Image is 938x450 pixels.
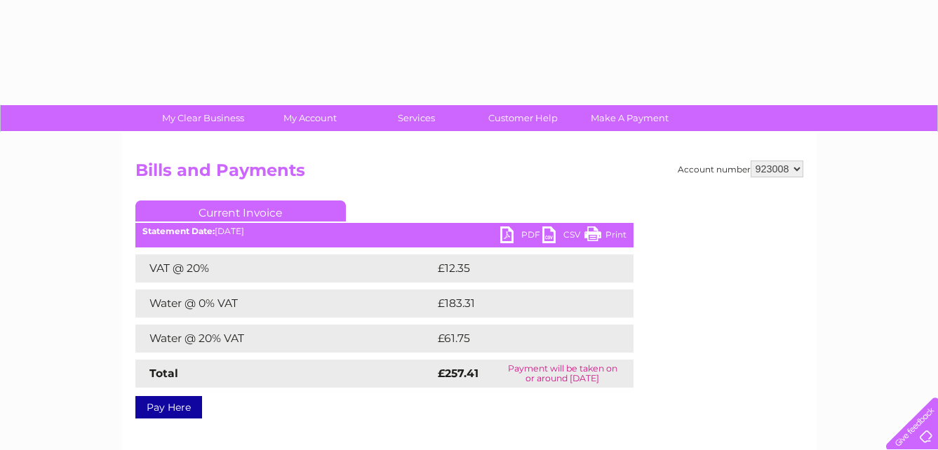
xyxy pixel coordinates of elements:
[135,254,434,282] td: VAT @ 20%
[434,289,606,318] td: £183.31
[145,105,261,131] a: My Clear Business
[500,226,542,247] a: PDF
[149,367,178,380] strong: Total
[135,396,202,418] a: Pay Here
[434,325,603,353] td: £61.75
[359,105,474,131] a: Services
[542,226,584,247] a: CSV
[678,161,803,177] div: Account number
[135,289,434,318] td: Water @ 0% VAT
[135,226,634,236] div: [DATE]
[465,105,581,131] a: Customer Help
[135,200,346,221] a: Current Invoice
[438,367,478,380] strong: £257.41
[572,105,688,131] a: Make A Payment
[584,226,627,247] a: Print
[135,325,434,353] td: Water @ 20% VAT
[252,105,368,131] a: My Account
[135,161,803,187] h2: Bills and Payments
[434,254,603,282] td: £12.35
[142,226,215,236] b: Statement Date:
[492,360,633,388] td: Payment will be taken on or around [DATE]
